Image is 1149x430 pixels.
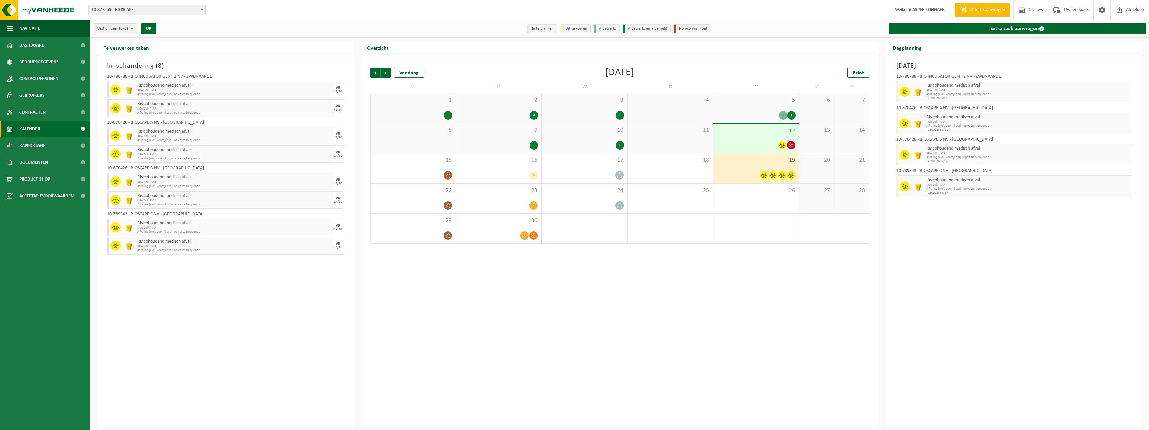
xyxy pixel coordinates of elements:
[896,106,1133,113] div: 10-870426 - BIOSCAPE A NV - [GEOGRAPHIC_DATA]
[913,118,923,128] img: LP-SB-00050-HPE-22
[124,176,134,187] img: LP-SB-00050-HPE-22
[141,23,156,34] button: OK
[803,127,831,134] span: 13
[94,23,137,33] button: Vestigingen(6/6)
[628,81,713,93] td: D
[19,87,45,104] span: Gebruikers
[896,61,1133,71] h3: [DATE]
[926,187,1131,191] span: Afhaling (excl. voorrijkost) - op vaste frequentie
[137,226,332,230] span: KGA Colli RMA
[137,184,332,188] span: Afhaling (excl. voorrijkost) - op vaste frequentie
[334,109,342,112] div: 14/11
[631,97,710,104] span: 4
[124,241,134,251] img: LP-SB-00050-HPE-22
[381,68,391,78] span: Volgende
[137,239,332,244] span: Risicohoudend medisch afval
[444,111,452,120] div: 1
[926,120,1131,124] span: KGA Colli RMA
[336,86,340,90] div: VR
[926,124,1131,128] span: Afhaling (excl. voorrijkost) - op vaste frequentie
[124,195,134,205] img: LP-SB-00050-HPE-22
[623,24,671,33] li: Afgewerkt en afgemeld
[896,137,1133,144] div: 10-870428 - BIOSCAPE B NV - [GEOGRAPHIC_DATA]
[542,81,627,93] td: W
[137,180,332,184] span: KGA Colli RMA
[360,41,395,54] h2: Overzicht
[838,97,865,104] span: 7
[910,7,945,12] strong: CASPER TONNAER
[374,127,452,134] span: 8
[717,127,795,135] span: 12
[926,183,1131,187] span: KGA Colli RMA
[19,20,40,37] span: Navigatie
[530,111,538,120] div: 4
[926,177,1131,183] span: Risicohoudend medisch afval
[594,24,620,33] li: Afgewerkt
[137,107,332,111] span: KGA Colli RMA
[137,221,332,226] span: Risicohoudend medisch afval
[137,83,332,88] span: Risicohoudend medisch afval
[137,175,332,180] span: Risicohoudend medisch afval
[803,97,831,104] span: 6
[374,157,452,164] span: 15
[19,37,45,54] span: Dashboard
[124,222,134,232] img: LP-SB-00050-HPE-22
[97,24,128,34] span: Vestigingen
[456,81,542,93] td: D
[459,157,538,164] span: 16
[926,128,1131,132] span: T250002655781
[713,81,799,93] td: V
[107,212,343,219] div: 10-789343 - BIOSCAPE C NV - [GEOGRAPHIC_DATA]
[545,157,624,164] span: 17
[3,415,112,430] iframe: chat widget
[838,157,865,164] span: 21
[459,127,538,134] span: 9
[853,70,864,76] span: Print
[137,101,332,107] span: Risicohoudend medisch afval
[336,132,340,136] div: VR
[107,61,343,71] h3: In behandeling ( )
[336,242,340,246] div: VR
[530,141,538,150] div: 1
[137,193,332,199] span: Risicohoudend medisch afval
[717,157,795,164] span: 19
[616,111,624,120] div: 1
[926,92,1131,96] span: Afhaling (excl. voorrijkost) - op vaste frequentie
[19,104,46,121] span: Contracten
[545,97,624,104] span: 3
[336,196,340,200] div: VR
[913,181,923,191] img: LP-SB-00050-HPE-22
[336,104,340,109] div: VR
[336,224,340,228] div: VR
[545,187,624,194] span: 24
[124,103,134,113] img: LP-SB-00050-HPE-22
[137,203,332,207] span: Afhaling (excl. voorrijkost) - op vaste frequentie
[137,248,332,253] span: Afhaling (excl. voorrijkost) - op vaste frequentie
[334,136,342,139] div: 17/10
[19,54,59,70] span: Bedrijfsgegevens
[926,96,1131,100] span: T250002655856
[631,187,710,194] span: 25
[374,97,452,104] span: 1
[896,169,1133,175] div: 10-789343 - BIOSCAPE C NV - [GEOGRAPHIC_DATA]
[334,246,342,249] div: 14/11
[779,111,787,120] div: 1
[107,166,343,173] div: 10-870428 - BIOSCAPE B NV - [GEOGRAPHIC_DATA]
[394,68,424,78] div: Vandaag
[137,138,332,142] span: Afhaling (excl. voorrijkost) - op vaste frequentie
[370,68,380,78] span: Vorige
[334,182,342,185] div: 17/10
[631,157,710,164] span: 18
[913,150,923,160] img: LP-SB-00050-HPE-22
[674,24,711,33] li: Non-conformiteit
[107,120,343,127] div: 10-870426 - BIOSCAPE A NV - [GEOGRAPHIC_DATA]
[926,155,1131,159] span: Afhaling (excl. voorrijkost) - op vaste frequentie
[886,41,928,54] h2: Dagplanning
[560,24,591,33] li: Uit te voeren
[527,24,557,33] li: In te plannen
[969,7,1007,13] span: Offerte aanvragen
[955,3,1010,17] a: Offerte aanvragen
[124,149,134,159] img: LP-SB-00050-HPE-22
[119,26,128,31] count: (6/6)
[158,63,162,69] span: 8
